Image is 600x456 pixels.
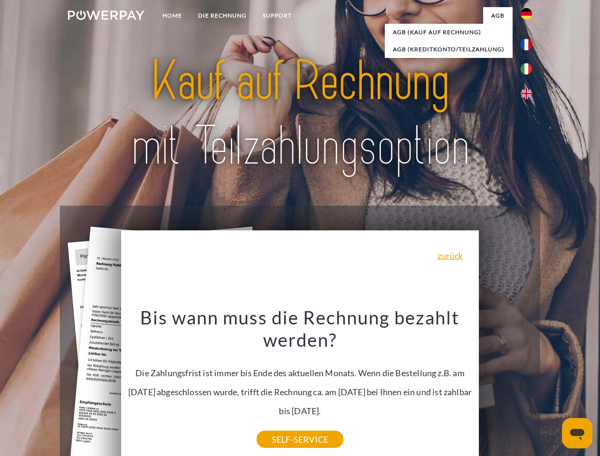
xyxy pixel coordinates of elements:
[521,39,532,50] img: fr
[521,88,532,99] img: en
[154,7,190,24] a: Home
[255,7,300,24] a: SUPPORT
[190,7,255,24] a: DIE RECHNUNG
[521,63,532,75] img: it
[91,46,509,182] img: title-powerpay_de.svg
[127,306,474,351] h3: Bis wann muss die Rechnung bezahlt werden?
[438,251,463,260] a: zurück
[385,24,513,41] a: AGB (Kauf auf Rechnung)
[521,8,532,19] img: de
[68,10,144,20] img: logo-powerpay-white.svg
[127,306,474,439] div: Die Zahlungsfrist ist immer bis Ende des aktuellen Monats. Wenn die Bestellung z.B. am [DATE] abg...
[562,418,592,448] iframe: Schaltfläche zum Öffnen des Messaging-Fensters
[385,41,513,58] a: AGB (Kreditkonto/Teilzahlung)
[483,7,513,24] a: agb
[257,431,343,448] a: SELF-SERVICE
